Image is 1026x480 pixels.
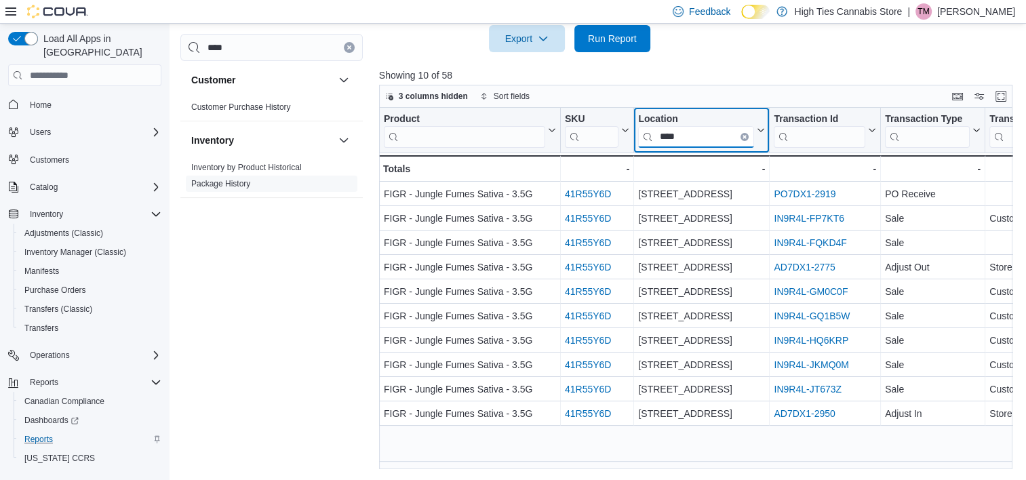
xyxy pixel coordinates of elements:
[774,113,865,148] div: Transaction Id URL
[30,377,58,388] span: Reports
[3,178,167,197] button: Catalog
[24,323,58,334] span: Transfers
[191,73,333,87] button: Customer
[774,214,844,224] a: IN9R4L-FP7KT6
[3,94,167,114] button: Home
[794,3,902,20] p: High Ties Cannabis Store
[19,431,161,447] span: Reports
[14,411,167,430] a: Dashboards
[30,127,51,138] span: Users
[565,113,629,148] button: SKU
[30,155,69,165] span: Customers
[885,357,981,374] div: Sale
[24,347,161,363] span: Operations
[19,263,64,279] a: Manifests
[191,102,291,112] a: Customer Purchase History
[24,96,161,113] span: Home
[638,113,765,148] button: LocationClear input
[30,350,70,361] span: Operations
[24,374,64,391] button: Reports
[191,134,333,147] button: Inventory
[774,262,835,273] a: AD7DX1-2775
[30,100,52,111] span: Home
[993,88,1009,104] button: Enter fullscreen
[24,124,161,140] span: Users
[638,406,765,422] div: [STREET_ADDRESS]
[741,19,742,20] span: Dark Mode
[384,113,556,148] button: Product
[384,333,556,349] div: FIGR - Jungle Fumes Sativa - 3.5G
[885,260,981,276] div: Adjust Out
[384,235,556,252] div: FIGR - Jungle Fumes Sativa - 3.5G
[774,189,835,200] a: PO7DX1-2919
[638,333,765,349] div: [STREET_ADDRESS]
[19,412,161,428] span: Dashboards
[907,3,910,20] p: |
[497,25,557,52] span: Export
[565,189,612,200] a: 41R55Y6D
[3,373,167,392] button: Reports
[638,211,765,227] div: [STREET_ADDRESS]
[937,3,1015,20] p: [PERSON_NAME]
[3,123,167,142] button: Users
[885,308,981,325] div: Sale
[885,113,970,148] div: Transaction Type
[638,357,765,374] div: [STREET_ADDRESS]
[384,211,556,227] div: FIGR - Jungle Fumes Sativa - 3.5G
[19,412,84,428] a: Dashboards
[638,260,765,276] div: [STREET_ADDRESS]
[14,300,167,319] button: Transfers (Classic)
[24,124,56,140] button: Users
[638,113,754,148] div: Location
[19,320,161,336] span: Transfers
[565,384,612,395] a: 41R55Y6D
[885,211,981,227] div: Sale
[191,162,302,173] span: Inventory by Product Historical
[19,431,58,447] a: Reports
[565,214,612,224] a: 41R55Y6D
[24,396,104,407] span: Canadian Compliance
[180,99,363,121] div: Customer
[399,91,468,102] span: 3 columns hidden
[384,186,556,203] div: FIGR - Jungle Fumes Sativa - 3.5G
[19,393,161,409] span: Canadian Compliance
[915,3,932,20] div: Theresa Morgan
[24,285,86,296] span: Purchase Orders
[384,382,556,398] div: FIGR - Jungle Fumes Sativa - 3.5G
[30,209,63,220] span: Inventory
[565,360,612,371] a: 41R55Y6D
[24,374,161,391] span: Reports
[885,113,981,148] button: Transaction Type
[24,266,59,277] span: Manifests
[24,453,95,464] span: [US_STATE] CCRS
[885,284,981,300] div: Sale
[885,161,981,177] div: -
[24,304,92,315] span: Transfers (Classic)
[19,263,161,279] span: Manifests
[384,284,556,300] div: FIGR - Jungle Fumes Sativa - 3.5G
[14,449,167,468] button: [US_STATE] CCRS
[19,244,161,260] span: Inventory Manager (Classic)
[191,73,235,87] h3: Customer
[774,113,865,126] div: Transaction Id
[191,178,250,189] span: Package History
[494,91,530,102] span: Sort fields
[774,287,848,298] a: IN9R4L-GM0C0F
[638,113,754,126] div: Location
[565,262,612,273] a: 41R55Y6D
[918,3,929,20] span: TM
[19,393,110,409] a: Canadian Compliance
[638,235,765,252] div: [STREET_ADDRESS]
[885,406,981,422] div: Adjust In
[565,311,612,322] a: 41R55Y6D
[885,382,981,398] div: Sale
[380,88,473,104] button: 3 columns hidden
[24,179,63,195] button: Catalog
[24,434,53,445] span: Reports
[885,186,981,203] div: PO Receive
[384,406,556,422] div: FIGR - Jungle Fumes Sativa - 3.5G
[475,88,535,104] button: Sort fields
[38,32,161,59] span: Load All Apps in [GEOGRAPHIC_DATA]
[741,5,770,19] input: Dark Mode
[774,336,848,346] a: IN9R4L-HQ6KRP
